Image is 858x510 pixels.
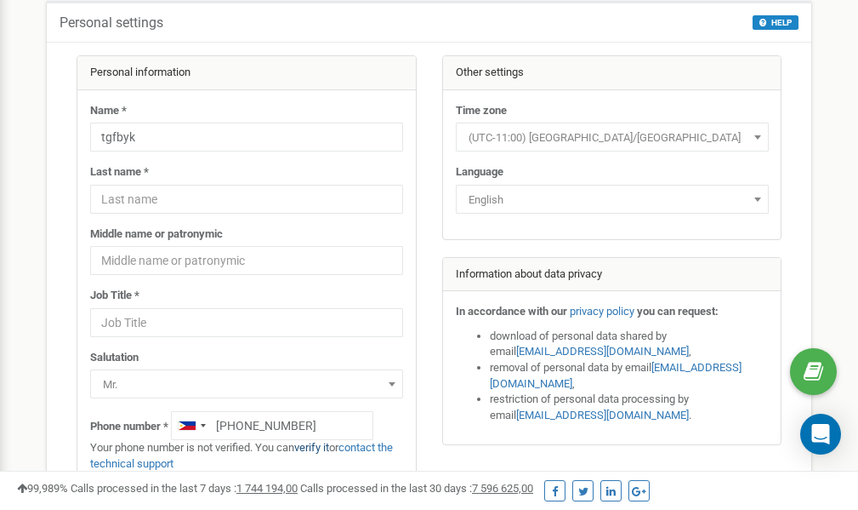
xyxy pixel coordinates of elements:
[172,412,211,439] div: Telephone country code
[90,164,149,181] label: Last name *
[90,103,127,119] label: Name *
[462,188,763,212] span: English
[456,164,503,181] label: Language
[300,482,533,495] span: Calls processed in the last 30 days :
[443,258,781,292] div: Information about data privacy
[570,305,634,318] a: privacy policy
[462,126,763,150] span: (UTC-11:00) Pacific/Midway
[490,361,742,390] a: [EMAIL_ADDRESS][DOMAIN_NAME]
[456,305,567,318] strong: In accordance with our
[77,56,416,90] div: Personal information
[71,482,298,495] span: Calls processed in the last 7 days :
[96,373,397,397] span: Mr.
[90,123,403,152] input: Name
[236,482,298,495] u: 1 744 194,00
[171,411,373,440] input: +1-800-555-55-55
[60,15,163,31] h5: Personal settings
[490,360,769,392] li: removal of personal data by email ,
[637,305,719,318] strong: you can request:
[472,482,533,495] u: 7 596 625,00
[456,123,769,152] span: (UTC-11:00) Pacific/Midway
[490,329,769,360] li: download of personal data shared by email ,
[90,226,223,243] label: Middle name or patronymic
[753,15,798,30] button: HELP
[456,103,507,119] label: Time zone
[490,392,769,423] li: restriction of personal data processing by email .
[17,482,68,495] span: 99,989%
[90,246,403,275] input: Middle name or patronymic
[800,414,841,455] div: Open Intercom Messenger
[90,440,403,472] p: Your phone number is not verified. You can or
[90,370,403,398] span: Mr.
[90,419,168,435] label: Phone number *
[516,345,689,358] a: [EMAIL_ADDRESS][DOMAIN_NAME]
[90,441,393,470] a: contact the technical support
[294,441,329,454] a: verify it
[516,409,689,421] a: [EMAIL_ADDRESS][DOMAIN_NAME]
[90,288,139,304] label: Job Title *
[456,185,769,214] span: English
[90,308,403,337] input: Job Title
[443,56,781,90] div: Other settings
[90,185,403,214] input: Last name
[90,350,139,366] label: Salutation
